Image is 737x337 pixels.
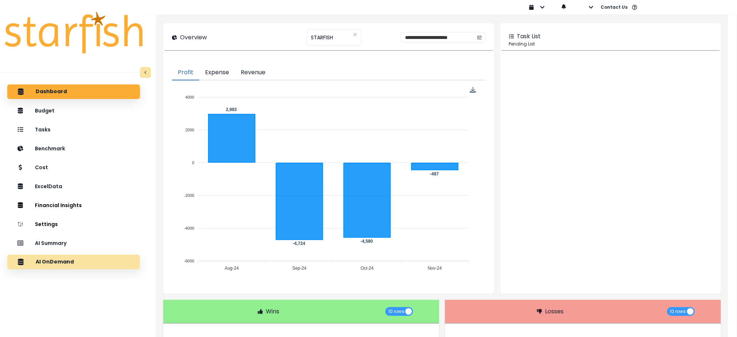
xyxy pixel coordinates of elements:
button: Clear [353,31,357,38]
button: Dashboard [7,84,140,99]
button: Benchmark [7,141,140,156]
tspan: 4000 [185,95,194,99]
p: Task List [517,32,541,41]
svg: close [353,32,357,37]
p: Overview [180,33,207,42]
button: Settings [7,217,140,231]
tspan: -4000 [184,226,195,230]
p: Dashboard [36,88,67,95]
tspan: -2000 [184,193,195,198]
tspan: Aug-24 [225,266,239,271]
button: ExcelData [7,179,140,194]
button: AI Summary [7,236,140,250]
button: Tasks [7,122,140,137]
p: Pending List [509,41,712,47]
div: Menu [470,87,476,93]
tspan: Oct-24 [361,266,374,271]
p: Benchmark [35,146,65,152]
span: 10 rows [388,307,404,316]
svg: calendar [477,35,482,40]
p: ExcelData [35,183,62,190]
tspan: 2000 [185,128,194,132]
p: Losses [545,307,564,316]
button: Revenue [235,65,271,80]
tspan: Sep-24 [293,266,307,271]
tspan: 0 [192,160,195,165]
button: Profit [172,65,199,80]
tspan: Nov-24 [428,266,442,271]
button: Budget [7,103,140,118]
button: Financial Insights [7,198,140,213]
button: Expense [199,65,235,80]
p: Budget [35,108,55,114]
button: Cost [7,160,140,175]
tspan: -6000 [184,259,195,263]
span: STARFISH [311,30,333,45]
img: Download Profit [470,87,476,93]
span: 10 rows [670,307,686,316]
p: Wins [266,307,279,316]
p: Tasks [35,127,51,133]
p: AI Summary [35,240,67,246]
button: AI OnDemand [7,255,140,269]
p: AI OnDemand [36,259,74,265]
p: Cost [35,164,48,171]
